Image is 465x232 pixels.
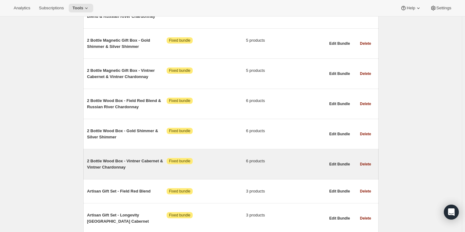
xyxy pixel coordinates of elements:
button: Edit Bundle [325,69,354,78]
button: Edit Bundle [325,130,354,138]
span: 3 products [246,188,326,194]
span: Edit Bundle [329,41,350,46]
button: Delete [356,100,375,108]
span: Edit Bundle [329,216,350,221]
span: Edit Bundle [329,101,350,106]
span: Fixed bundle [169,38,191,43]
div: Open Intercom Messenger [444,205,459,220]
span: Analytics [14,6,30,11]
button: Edit Bundle [325,160,354,169]
button: Delete [356,187,375,196]
span: Fixed bundle [169,98,191,103]
span: 5 products [246,67,326,74]
button: Edit Bundle [325,214,354,223]
span: Edit Bundle [329,132,350,137]
button: Edit Bundle [325,187,354,196]
span: Delete [360,132,371,137]
button: Settings [426,4,455,12]
span: 6 products [246,98,326,104]
button: Delete [356,214,375,223]
span: Fixed bundle [169,128,191,133]
span: Fixed bundle [169,68,191,73]
span: Artisan Gift Set - Longevity [GEOGRAPHIC_DATA] Cabernet [87,212,167,225]
button: Help [397,4,425,12]
button: Edit Bundle [325,100,354,108]
span: Edit Bundle [329,71,350,76]
span: Delete [360,101,371,106]
span: Delete [360,162,371,167]
button: Delete [356,39,375,48]
button: Tools [69,4,93,12]
span: 2 Bottle Wood Box - Vintner Cabernet & Vintner Chardonnay [87,158,167,170]
span: Delete [360,189,371,194]
button: Subscriptions [35,4,67,12]
span: Fixed bundle [169,159,191,164]
span: Help [407,6,415,11]
span: Delete [360,216,371,221]
span: Edit Bundle [329,189,350,194]
button: Delete [356,69,375,78]
span: Edit Bundle [329,162,350,167]
span: Subscriptions [39,6,64,11]
span: Settings [436,6,451,11]
span: Artisan Gift Set - Field Red Blend [87,188,167,194]
span: Tools [72,6,83,11]
span: 5 products [246,37,326,44]
button: Delete [356,130,375,138]
span: 3 products [246,212,326,218]
span: Delete [360,71,371,76]
span: 2 Bottle Magnetic Gift Box - Vintner Cabernet & Vintner Chardonnay [87,67,167,80]
span: 6 products [246,158,326,164]
span: 2 Bottle Wood Box - Field Red Blend & Russian River Chardonnay [87,98,167,110]
button: Edit Bundle [325,39,354,48]
span: 2 Bottle Wood Box - Gold Shimmer & Silver Shimmer [87,128,167,140]
span: 6 products [246,128,326,134]
span: Delete [360,41,371,46]
span: 2 Bottle Magnetic Gift Box - Gold Shimmer & Silver Shimmer [87,37,167,50]
button: Analytics [10,4,34,12]
span: Fixed bundle [169,213,191,218]
button: Delete [356,160,375,169]
span: Fixed bundle [169,189,191,194]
